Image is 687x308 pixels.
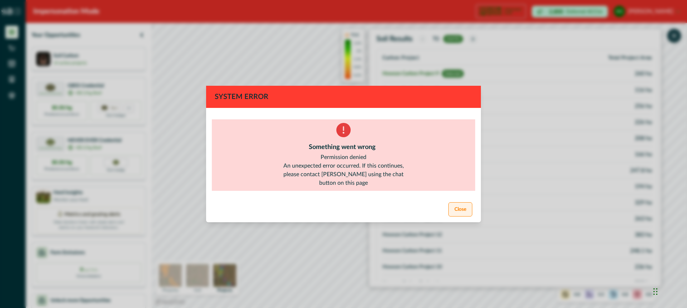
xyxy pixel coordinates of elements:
header: System Error [206,86,481,108]
div: Drag [653,281,658,302]
div: An unexpected error occurred. If this continues, please contact [PERSON_NAME] using the chat butt... [275,162,412,187]
div: Something went wrong [309,143,376,151]
div: Permission denied [321,153,366,162]
button: Close [448,202,472,217]
iframe: Chat Widget [651,274,687,308]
